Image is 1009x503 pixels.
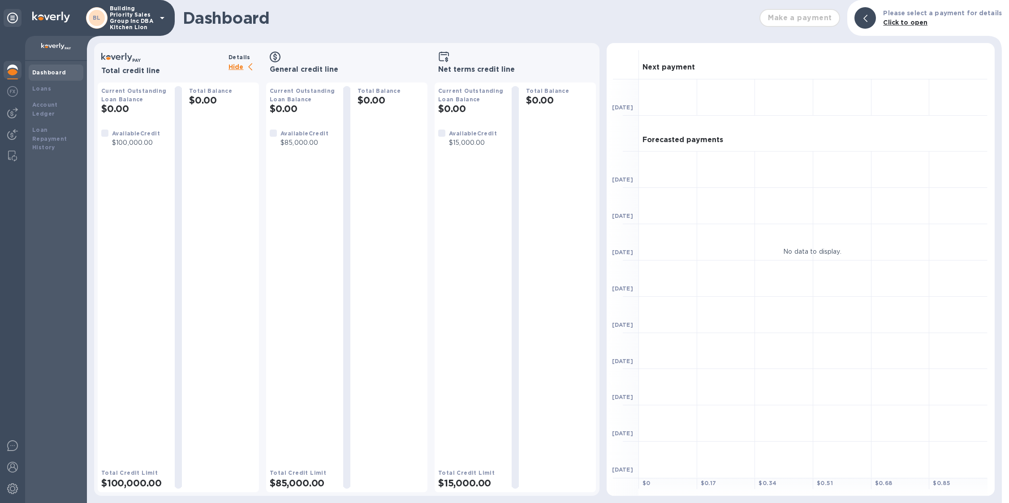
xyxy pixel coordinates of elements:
[783,247,841,256] p: No data to display.
[101,103,168,114] h2: $0.00
[883,19,927,26] b: Click to open
[270,103,336,114] h2: $0.00
[612,466,633,473] b: [DATE]
[32,85,51,92] b: Loans
[280,130,328,137] b: Available Credit
[183,9,755,27] h1: Dashboard
[449,130,497,137] b: Available Credit
[101,469,158,476] b: Total Credit Limit
[612,212,633,219] b: [DATE]
[270,65,424,74] h3: General credit line
[270,477,336,489] h2: $85,000.00
[189,87,232,94] b: Total Balance
[449,138,497,147] p: $15,000.00
[612,249,633,256] b: [DATE]
[438,469,495,476] b: Total Credit Limit
[526,87,569,94] b: Total Balance
[526,95,592,106] h2: $0.00
[933,480,950,486] b: $ 0.85
[7,86,18,97] img: Foreign exchange
[612,321,633,328] b: [DATE]
[612,104,633,111] b: [DATE]
[32,69,66,76] b: Dashboard
[759,480,776,486] b: $ 0.34
[93,14,101,21] b: BL
[438,477,504,489] h2: $15,000.00
[875,480,893,486] b: $ 0.68
[642,480,651,486] b: $ 0
[612,430,633,437] b: [DATE]
[32,126,67,151] b: Loan Repayment History
[883,9,1002,17] b: Please select a payment for details
[642,136,723,144] h3: Forecasted payments
[612,285,633,292] b: [DATE]
[612,176,633,183] b: [DATE]
[189,95,255,106] h2: $0.00
[112,130,160,137] b: Available Credit
[612,358,633,364] b: [DATE]
[438,65,592,74] h3: Net terms credit line
[817,480,833,486] b: $ 0.51
[270,87,335,103] b: Current Outstanding Loan Balance
[112,138,160,147] p: $100,000.00
[701,480,716,486] b: $ 0.17
[110,5,155,30] p: Building Priority Sales Group Inc DBA Kitchen Lion
[280,138,328,147] p: $85,000.00
[438,87,504,103] b: Current Outstanding Loan Balance
[438,103,504,114] h2: $0.00
[229,54,250,61] b: Details
[101,87,167,103] b: Current Outstanding Loan Balance
[32,101,58,117] b: Account Ledger
[101,477,168,489] h2: $100,000.00
[612,394,633,400] b: [DATE]
[358,87,401,94] b: Total Balance
[32,12,70,22] img: Logo
[101,67,225,75] h3: Total credit line
[270,469,326,476] b: Total Credit Limit
[358,95,424,106] h2: $0.00
[642,63,695,72] h3: Next payment
[229,62,259,73] p: Hide
[4,9,22,27] div: Unpin categories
